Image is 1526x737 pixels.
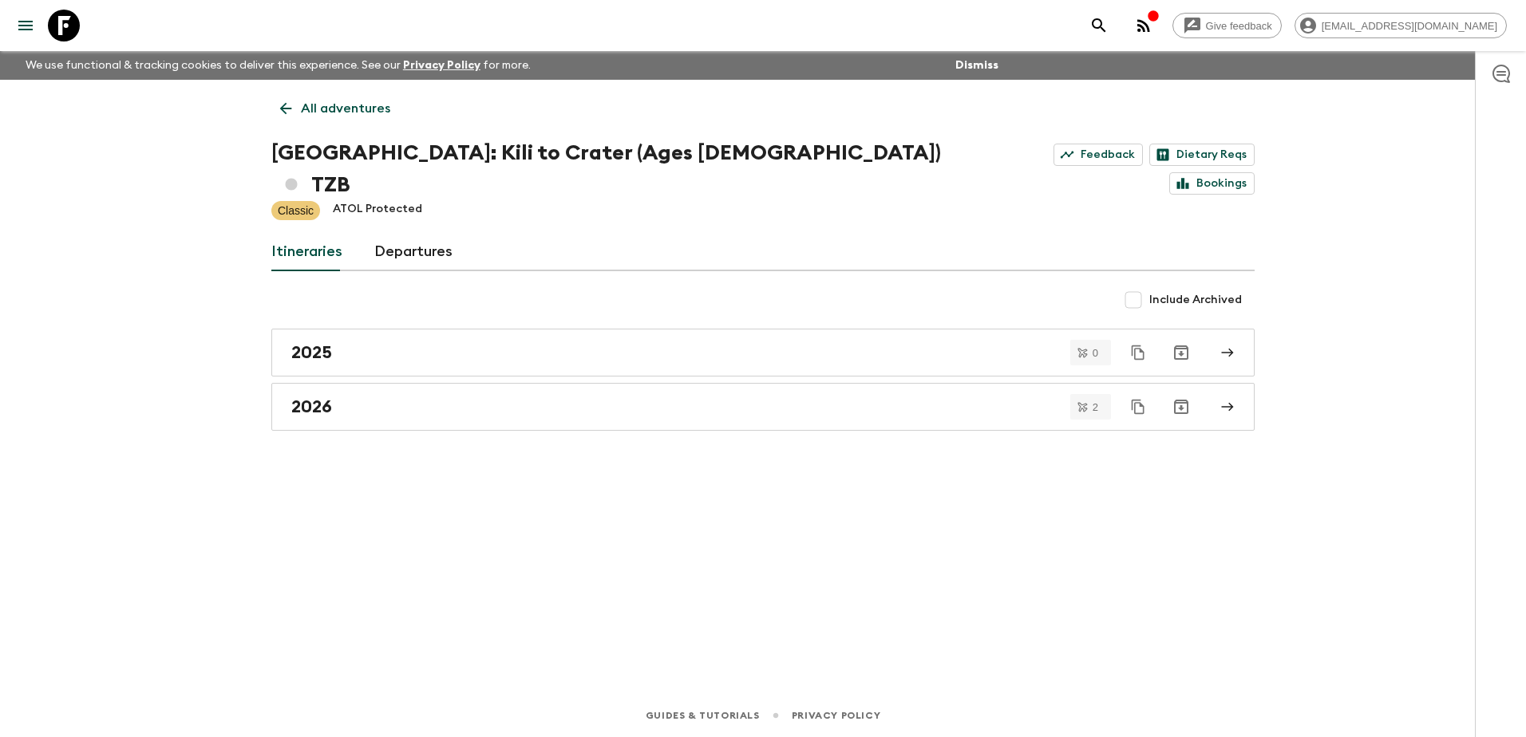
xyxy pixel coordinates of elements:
a: Departures [374,233,453,271]
a: Dietary Reqs [1149,144,1255,166]
p: All adventures [301,99,390,118]
a: 2026 [271,383,1255,431]
span: [EMAIL_ADDRESS][DOMAIN_NAME] [1313,20,1506,32]
a: 2025 [271,329,1255,376]
h1: [GEOGRAPHIC_DATA]: Kili to Crater (Ages [DEMOGRAPHIC_DATA]) TZB [271,137,969,201]
button: Archive [1165,337,1197,368]
span: 2 [1083,402,1108,412]
span: 0 [1083,348,1108,358]
button: Duplicate [1124,338,1152,367]
h2: 2026 [291,396,332,417]
div: [EMAIL_ADDRESS][DOMAIN_NAME] [1295,13,1507,38]
span: Include Archived [1149,292,1242,308]
a: Give feedback [1172,13,1282,38]
a: Itineraries [271,233,342,271]
span: Give feedback [1197,20,1281,32]
button: Duplicate [1124,392,1152,421]
a: Guides & Tutorials [646,707,760,724]
h2: 2025 [291,342,332,363]
p: Classic [278,203,314,219]
p: We use functional & tracking cookies to deliver this experience. See our for more. [19,51,537,80]
a: Feedback [1054,144,1143,166]
p: ATOL Protected [333,201,422,220]
a: All adventures [271,93,399,124]
button: Dismiss [951,54,1002,77]
button: search adventures [1083,10,1115,41]
a: Bookings [1169,172,1255,195]
button: menu [10,10,42,41]
a: Privacy Policy [403,60,480,71]
a: Privacy Policy [792,707,880,724]
button: Archive [1165,391,1197,423]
